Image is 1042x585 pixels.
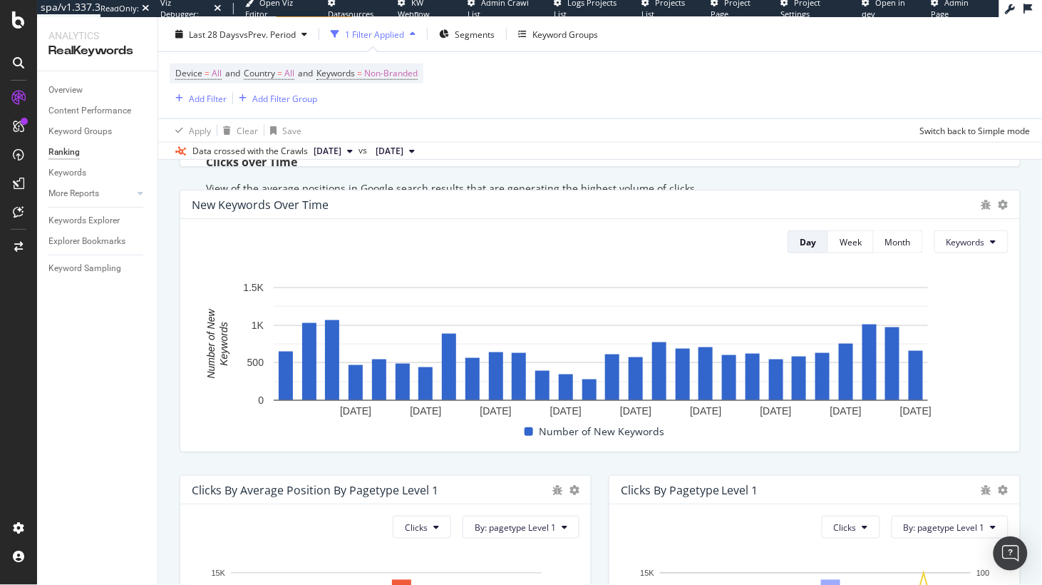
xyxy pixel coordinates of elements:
span: All [284,63,294,83]
div: Week [840,236,862,248]
button: Month [874,230,923,253]
button: Clicks [393,516,451,539]
button: Save [264,119,301,142]
div: Save [282,124,301,136]
span: Last 28 Days [189,28,239,40]
text: 15K [640,569,654,578]
a: Keyword Sampling [48,261,148,276]
div: bug [981,485,991,495]
div: Ranking [48,145,80,160]
div: Clicks over Time [206,154,994,171]
div: Keyword Groups [532,28,598,40]
span: and [298,67,313,79]
button: [DATE] [370,143,421,160]
span: Segments [455,28,495,40]
span: = [277,67,282,79]
text: 15K [211,569,225,578]
a: Ranking [48,145,148,160]
text: [DATE] [900,406,932,417]
span: Clicks [405,522,428,534]
text: 0 [258,395,264,407]
a: Overview [48,83,148,98]
div: Keywords [48,166,86,180]
p: View of the average positions in Google search results that are generating the highest volume of ... [206,181,994,195]
span: Keywords [316,67,355,79]
text: [DATE] [760,406,792,417]
text: 1K [252,320,264,331]
a: Keywords Explorer [48,213,148,228]
div: Data crossed with the Crawls [192,145,308,158]
div: Day [800,236,816,248]
div: New Keywords Over Time [192,198,329,212]
div: Switch back to Simple mode [920,124,1031,136]
button: Day [788,230,828,253]
button: Segments [433,23,500,46]
span: = [205,67,210,79]
button: [DATE] [308,143,358,160]
div: Analytics [48,29,146,43]
span: Country [244,67,275,79]
span: By: pagetype Level 1 [904,522,985,534]
div: Clicks By Average Position by pagetype Level 1 [192,483,438,497]
text: Keywords [218,322,229,366]
button: 1 Filter Applied [325,23,421,46]
button: By: pagetype Level 1 [463,516,579,539]
button: Clear [217,119,258,142]
text: [DATE] [340,406,371,417]
div: Add Filter Group [252,92,317,104]
div: Keyword Groups [48,124,112,139]
button: Apply [170,119,211,142]
div: RealKeywords [48,43,146,59]
div: Keyword Sampling [48,261,121,276]
button: Add Filter Group [233,90,317,107]
a: More Reports [48,186,133,201]
span: = [357,67,362,79]
button: Keyword Groups [512,23,604,46]
span: Keywords [946,236,985,248]
button: Week [828,230,874,253]
span: vs Prev. Period [239,28,296,40]
span: Device [175,67,202,79]
a: Explorer Bookmarks [48,234,148,249]
span: By: pagetype Level 1 [475,522,556,534]
div: 1 Filter Applied [345,28,404,40]
text: [DATE] [620,406,651,417]
text: Number of New [205,309,217,379]
div: Keywords Explorer [48,213,120,228]
a: Keyword Groups [48,124,148,139]
span: and [225,67,240,79]
div: bug [981,200,991,210]
div: Clicks by pagetype Level 1 [621,483,758,497]
div: Overview [48,83,83,98]
div: Explorer Bookmarks [48,234,125,249]
div: Open Intercom Messenger [994,536,1028,571]
div: More Reports [48,186,99,201]
span: Number of New Keywords [539,423,664,440]
div: Content Performance [48,103,131,118]
text: [DATE] [410,406,441,417]
button: By: pagetype Level 1 [892,516,1009,539]
text: 500 [247,357,264,369]
text: 100 [976,569,989,578]
span: 2025 Aug. 20th [314,145,341,158]
div: Month [885,236,911,248]
span: vs [358,144,370,157]
div: Apply [189,124,211,136]
span: All [212,63,222,83]
button: Add Filter [170,90,227,107]
button: Keywords [934,230,1009,253]
div: bug [552,485,562,495]
span: 2025 Jul. 23rd [376,145,403,158]
a: Content Performance [48,103,148,118]
span: Non-Branded [364,63,418,83]
span: Datasources [329,9,374,19]
text: 1.5K [243,283,264,294]
text: [DATE] [550,406,582,417]
button: Last 28 DaysvsPrev. Period [170,23,313,46]
div: ReadOnly: [100,3,139,14]
div: Clear [237,124,258,136]
a: Keywords [48,166,148,180]
text: [DATE] [480,406,512,417]
svg: A chart. [192,280,1009,422]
